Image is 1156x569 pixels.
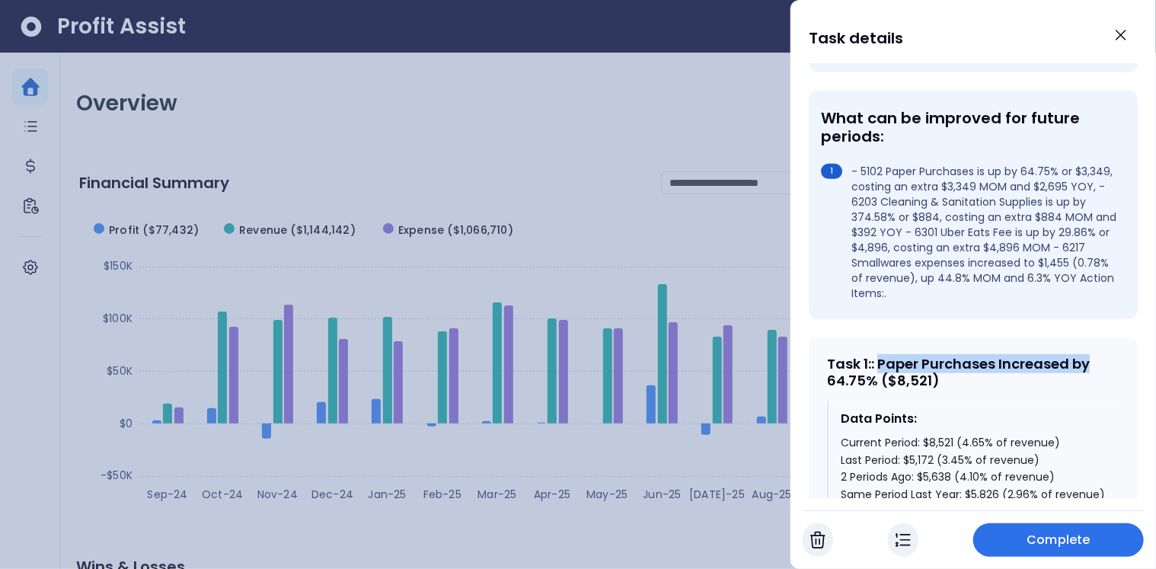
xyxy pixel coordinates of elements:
h1: Task details [809,24,903,52]
span: Complete [1027,531,1091,549]
div: Data Points: [841,410,1107,428]
div: What can be improved for future periods: [821,109,1119,145]
img: Cancel Task [810,531,825,549]
button: Complete [973,523,1144,557]
li: - 5102 Paper Purchases is up by 64.75% or $3,349, costing an extra $3,349 MOM and $2,695 YOY, - 6... [821,164,1119,301]
button: Close [1104,18,1138,52]
img: In Progress [896,531,911,549]
div: Task 1 : : Paper Purchases Increased by 64.75% ($8,521) [827,356,1119,388]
